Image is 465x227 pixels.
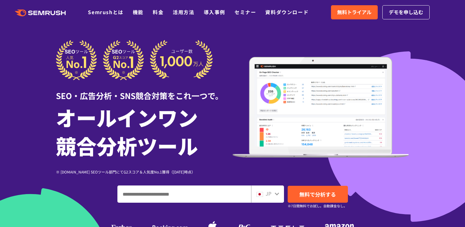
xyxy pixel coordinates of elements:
[56,169,233,175] div: ※ [DOMAIN_NAME] SEOツール部門にてG2スコア＆人気度No.1獲得（[DATE]時点）
[133,8,144,16] a: 機能
[56,103,233,160] h1: オールインワン 競合分析ツール
[382,5,430,19] a: デモを申し込む
[88,8,123,16] a: Semrushとは
[118,186,251,202] input: ドメイン、キーワードまたはURLを入力してください
[389,8,423,16] span: デモを申し込む
[288,203,347,209] small: ※7日間無料でお試し。自動課金なし。
[331,5,378,19] a: 無料トライアル
[265,8,309,16] a: 資料ダウンロード
[299,190,336,198] span: 無料で分析する
[173,8,194,16] a: 活用方法
[288,186,348,203] a: 無料で分析する
[56,80,233,102] div: SEO・広告分析・SNS競合対策をこれ一つで。
[153,8,164,16] a: 料金
[234,8,256,16] a: セミナー
[337,8,372,16] span: 無料トライアル
[204,8,225,16] a: 導入事例
[266,190,271,197] span: JP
